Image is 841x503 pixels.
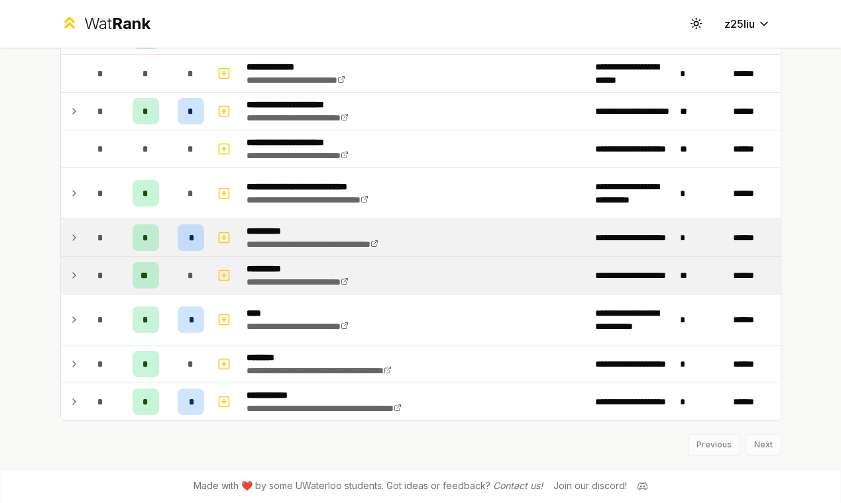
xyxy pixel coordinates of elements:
[84,13,150,34] div: Wat
[112,14,150,33] span: Rank
[714,12,781,36] button: z25liu
[724,16,755,32] span: z25liu
[553,479,627,492] div: Join our discord!
[194,479,543,492] span: Made with ❤️ by some UWaterloo students. Got ideas or feedback?
[60,13,151,34] a: WatRank
[493,480,543,491] a: Contact us!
